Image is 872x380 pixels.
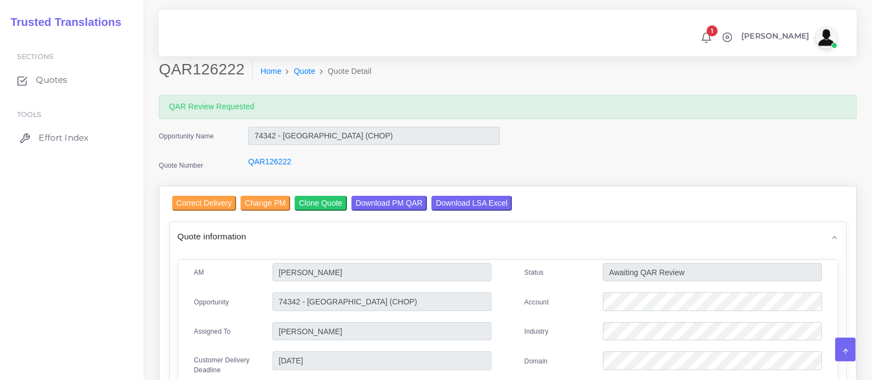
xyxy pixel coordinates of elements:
[3,13,121,31] a: Trusted Translations
[3,15,121,29] h2: Trusted Translations
[260,66,281,77] a: Home
[194,297,229,307] label: Opportunity
[315,66,372,77] li: Quote Detail
[525,327,549,336] label: Industry
[159,131,214,141] label: Opportunity Name
[17,110,42,119] span: Tools
[159,95,857,119] div: QAR Review Requested
[17,52,54,61] span: Sections
[8,126,135,149] a: Effort Index
[8,68,135,92] a: Quotes
[741,32,809,40] span: [PERSON_NAME]
[159,160,203,170] label: Quote Number
[736,26,841,49] a: [PERSON_NAME]avatar
[39,132,88,144] span: Effort Index
[294,66,315,77] a: Quote
[697,31,716,44] a: 1
[248,157,291,166] a: QAR126222
[351,196,427,211] input: Download PM QAR
[272,322,491,341] input: pm
[194,267,204,277] label: AM
[170,222,846,250] div: Quote information
[178,230,247,243] span: Quote information
[707,25,718,36] span: 1
[194,355,256,375] label: Customer Delivery Deadline
[172,196,236,211] input: Correct Delivery
[525,267,544,277] label: Status
[240,196,290,211] input: Change PM
[525,356,548,366] label: Domain
[159,60,253,79] h2: QAR126222
[194,327,231,336] label: Assigned To
[36,74,67,86] span: Quotes
[295,196,347,211] input: Clone Quote
[815,26,837,49] img: avatar
[431,196,512,211] input: Download LSA Excel
[525,297,549,307] label: Account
